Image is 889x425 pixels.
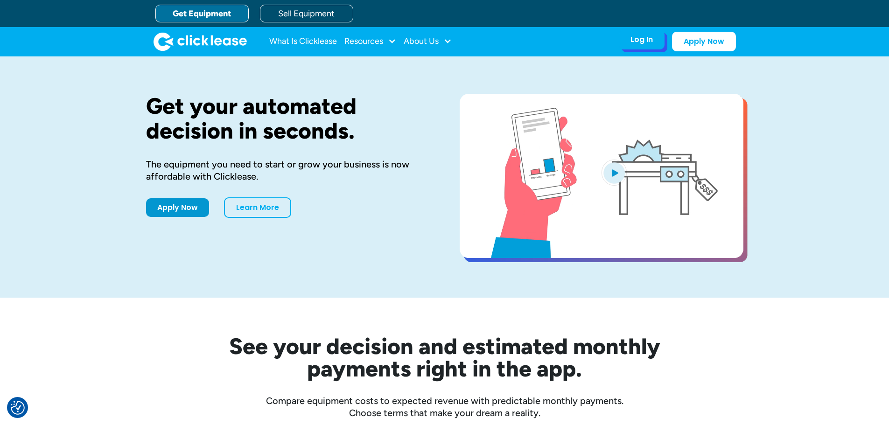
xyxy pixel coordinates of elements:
div: The equipment you need to start or grow your business is now affordable with Clicklease. [146,158,430,182]
div: Log In [630,35,653,44]
div: Compare equipment costs to expected revenue with predictable monthly payments. Choose terms that ... [146,395,743,419]
a: open lightbox [460,94,743,258]
a: What Is Clicklease [269,32,337,51]
h2: See your decision and estimated monthly payments right in the app. [183,335,706,380]
a: Get Equipment [155,5,249,22]
a: Sell Equipment [260,5,353,22]
div: Resources [344,32,396,51]
a: home [154,32,247,51]
a: Learn More [224,197,291,218]
img: Revisit consent button [11,401,25,415]
img: Blue play button logo on a light blue circular background [602,160,627,186]
a: Apply Now [672,32,736,51]
div: About Us [404,32,452,51]
button: Consent Preferences [11,401,25,415]
h1: Get your automated decision in seconds. [146,94,430,143]
a: Apply Now [146,198,209,217]
img: Clicklease logo [154,32,247,51]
